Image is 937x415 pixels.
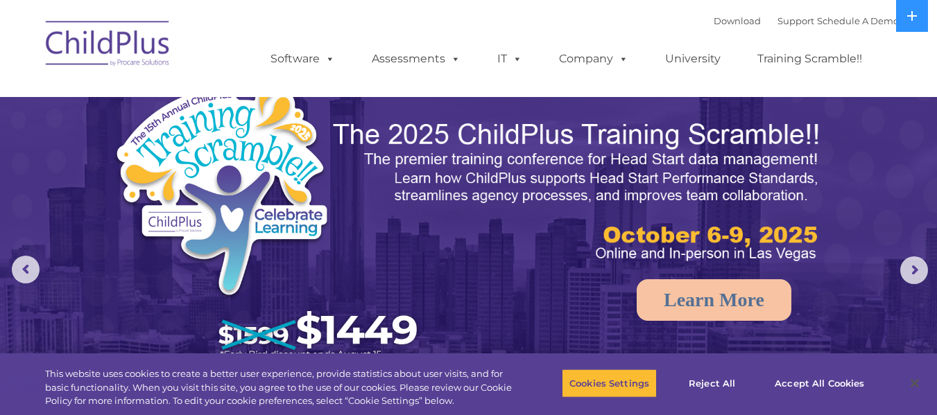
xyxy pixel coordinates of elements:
[714,15,761,26] a: Download
[193,148,252,159] span: Phone number
[483,45,536,73] a: IT
[900,368,930,398] button: Close
[45,367,515,408] div: This website uses cookies to create a better user experience, provide statistics about user visit...
[545,45,642,73] a: Company
[817,15,899,26] a: Schedule A Demo
[257,45,349,73] a: Software
[767,369,872,398] button: Accept All Cookies
[714,15,899,26] font: |
[669,369,755,398] button: Reject All
[777,15,814,26] a: Support
[562,369,657,398] button: Cookies Settings
[193,91,235,102] span: Last name
[743,45,876,73] a: Training Scramble!!
[39,11,178,80] img: ChildPlus by Procare Solutions
[358,45,474,73] a: Assessments
[637,279,791,321] a: Learn More
[651,45,734,73] a: University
